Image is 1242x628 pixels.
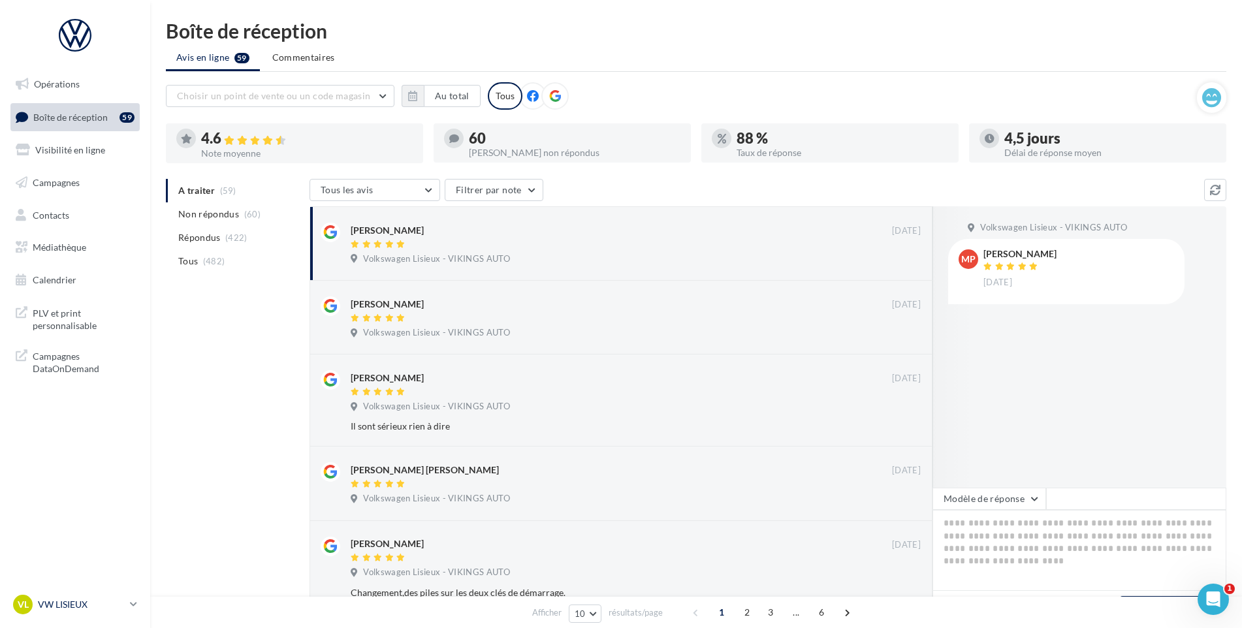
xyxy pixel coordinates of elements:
[8,342,142,381] a: Campagnes DataOnDemand
[402,85,481,107] button: Au total
[33,111,108,122] span: Boîte de réception
[8,103,142,131] a: Boîte de réception59
[8,202,142,229] a: Contacts
[1224,584,1235,594] span: 1
[18,598,29,611] span: VL
[363,493,510,505] span: Volkswagen Lisieux - VIKINGS AUTO
[569,604,602,623] button: 10
[33,347,135,375] span: Campagnes DataOnDemand
[932,488,1046,510] button: Modèle de réponse
[34,78,80,89] span: Opérations
[33,304,135,332] span: PLV et print personnalisable
[35,144,105,155] span: Visibilité en ligne
[8,71,142,98] a: Opérations
[892,465,921,477] span: [DATE]
[272,51,335,64] span: Commentaires
[575,608,586,619] span: 10
[178,208,239,221] span: Non répondus
[33,242,86,253] span: Médiathèque
[1004,148,1216,157] div: Délai de réponse moyen
[424,85,481,107] button: Au total
[10,592,140,617] a: VL VW LISIEUX
[203,256,225,266] span: (482)
[1198,584,1229,615] iframe: Intercom live chat
[737,602,757,623] span: 2
[178,255,198,268] span: Tous
[363,327,510,339] span: Volkswagen Lisieux - VIKINGS AUTO
[351,463,499,477] div: [PERSON_NAME] [PERSON_NAME]
[310,179,440,201] button: Tous les avis
[8,266,142,294] a: Calendrier
[760,602,781,623] span: 3
[469,148,680,157] div: [PERSON_NAME] non répondus
[811,602,832,623] span: 6
[363,253,510,265] span: Volkswagen Lisieux - VIKINGS AUTO
[166,85,394,107] button: Choisir un point de vente ou un code magasin
[225,232,247,243] span: (422)
[363,401,510,413] span: Volkswagen Lisieux - VIKINGS AUTO
[363,567,510,578] span: Volkswagen Lisieux - VIKINGS AUTO
[961,253,976,266] span: MP
[488,82,522,110] div: Tous
[244,209,261,219] span: (60)
[119,112,135,123] div: 59
[983,277,1012,289] span: [DATE]
[1004,131,1216,146] div: 4,5 jours
[737,131,948,146] div: 88 %
[892,225,921,237] span: [DATE]
[33,274,76,285] span: Calendrier
[351,224,424,237] div: [PERSON_NAME]
[321,184,374,195] span: Tous les avis
[892,373,921,385] span: [DATE]
[351,371,424,385] div: [PERSON_NAME]
[609,606,663,619] span: résultats/page
[201,131,413,146] div: 4.6
[166,21,1226,40] div: Boîte de réception
[892,299,921,311] span: [DATE]
[711,602,732,623] span: 1
[351,298,424,311] div: [PERSON_NAME]
[8,299,142,338] a: PLV et print personnalisable
[351,420,836,433] div: Il sont sérieux rien à dire
[445,179,543,201] button: Filtrer par note
[178,231,221,244] span: Répondus
[8,169,142,196] a: Campagnes
[38,598,125,611] p: VW LISIEUX
[351,586,836,599] div: Changement,des piles sur les deux clés de démarrage.
[8,234,142,261] a: Médiathèque
[786,602,806,623] span: ...
[8,136,142,164] a: Visibilité en ligne
[201,149,413,158] div: Note moyenne
[892,539,921,551] span: [DATE]
[737,148,948,157] div: Taux de réponse
[33,209,69,220] span: Contacts
[532,606,562,619] span: Afficher
[177,90,370,101] span: Choisir un point de vente ou un code magasin
[469,131,680,146] div: 60
[351,537,424,550] div: [PERSON_NAME]
[980,222,1127,234] span: Volkswagen Lisieux - VIKINGS AUTO
[983,249,1057,259] div: [PERSON_NAME]
[33,177,80,188] span: Campagnes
